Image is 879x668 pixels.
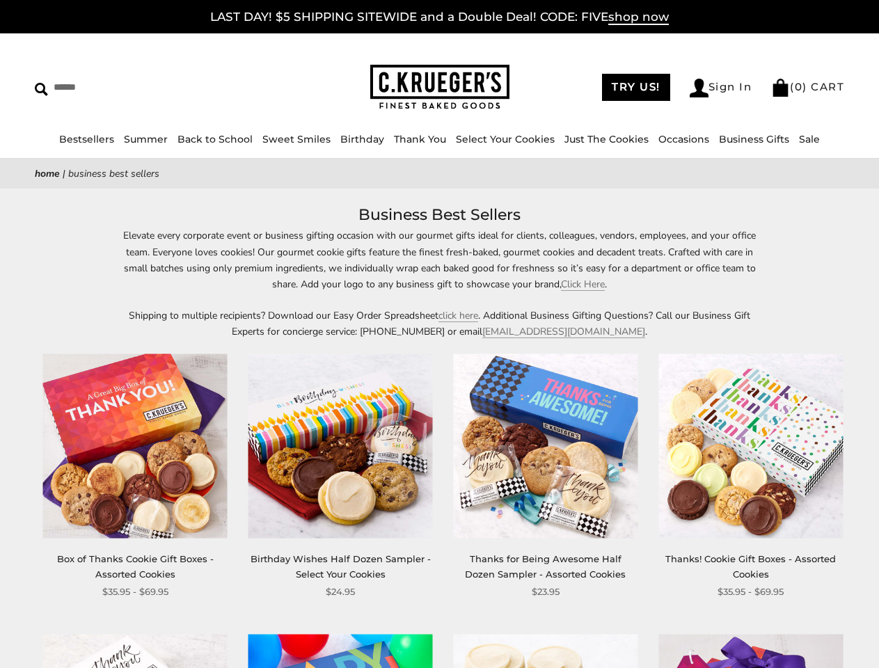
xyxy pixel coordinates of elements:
span: $24.95 [326,584,355,599]
a: Occasions [658,133,709,145]
a: Thank You [394,133,446,145]
nav: breadcrumbs [35,166,844,182]
p: Shipping to multiple recipients? Download our Easy Order Spreadsheet . Additional Business Giftin... [120,308,760,340]
span: 0 [795,80,803,93]
span: Business Best Sellers [68,167,159,180]
span: shop now [608,10,669,25]
img: Account [690,79,708,97]
a: (0) CART [771,80,844,93]
a: Bestsellers [59,133,114,145]
a: Home [35,167,60,180]
a: click here [438,309,478,322]
a: Box of Thanks Cookie Gift Boxes - Assorted Cookies [57,553,214,579]
a: Summer [124,133,168,145]
img: Box of Thanks Cookie Gift Boxes - Assorted Cookies [43,353,228,538]
a: Click Here [561,278,605,291]
span: | [63,167,65,180]
a: Birthday [340,133,384,145]
img: Thanks! Cookie Gift Boxes - Assorted Cookies [658,353,843,538]
a: Select Your Cookies [456,133,555,145]
a: Business Gifts [719,133,789,145]
h1: Business Best Sellers [56,202,823,228]
span: $35.95 - $69.95 [102,584,168,599]
img: C.KRUEGER'S [370,65,509,110]
a: [EMAIL_ADDRESS][DOMAIN_NAME] [482,325,645,338]
img: Bag [771,79,790,97]
a: Just The Cookies [564,133,649,145]
img: Search [35,83,48,96]
a: Sweet Smiles [262,133,331,145]
span: $35.95 - $69.95 [718,584,784,599]
p: Elevate every corporate event or business gifting occasion with our gourmet gifts ideal for clien... [120,228,760,292]
a: Sign In [690,79,752,97]
img: Birthday Wishes Half Dozen Sampler - Select Your Cookies [248,353,433,538]
a: Sale [799,133,820,145]
a: TRY US! [602,74,670,101]
a: Birthday Wishes Half Dozen Sampler - Select Your Cookies [251,553,431,579]
a: Back to School [177,133,253,145]
span: $23.95 [532,584,560,599]
a: Thanks! Cookie Gift Boxes - Assorted Cookies [665,553,836,579]
img: Thanks for Being Awesome Half Dozen Sampler - Assorted Cookies [453,353,638,538]
a: Thanks for Being Awesome Half Dozen Sampler - Assorted Cookies [465,553,626,579]
input: Search [35,77,220,98]
a: LAST DAY! $5 SHIPPING SITEWIDE and a Double Deal! CODE: FIVEshop now [210,10,669,25]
